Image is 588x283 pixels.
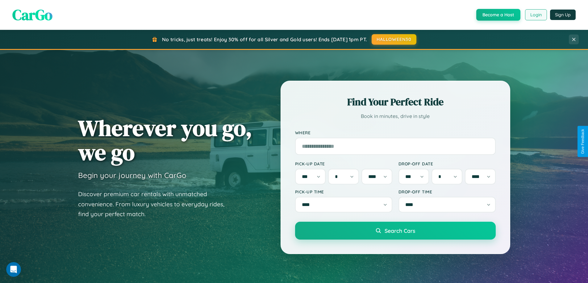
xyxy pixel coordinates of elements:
[385,227,415,234] span: Search Cars
[295,161,392,166] label: Pick-up Date
[525,9,547,20] button: Login
[12,5,52,25] span: CarGo
[398,189,496,194] label: Drop-off Time
[295,130,496,135] label: Where
[550,10,576,20] button: Sign Up
[78,171,186,180] h3: Begin your journey with CarGo
[6,262,21,277] iframe: Intercom live chat
[162,36,367,42] span: No tricks, just treats! Enjoy 30% off for all Silver and Gold users! Ends [DATE] 1pm PT.
[295,112,496,121] p: Book in minutes, drive in style
[78,116,252,164] h1: Wherever you go, we go
[398,161,496,166] label: Drop-off Date
[372,34,416,45] button: HALLOWEEN30
[295,189,392,194] label: Pick-up Time
[295,222,496,240] button: Search Cars
[476,9,520,21] button: Become a Host
[295,95,496,109] h2: Find Your Perfect Ride
[78,189,232,219] p: Discover premium car rentals with unmatched convenience. From luxury vehicles to everyday rides, ...
[581,129,585,154] div: Give Feedback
